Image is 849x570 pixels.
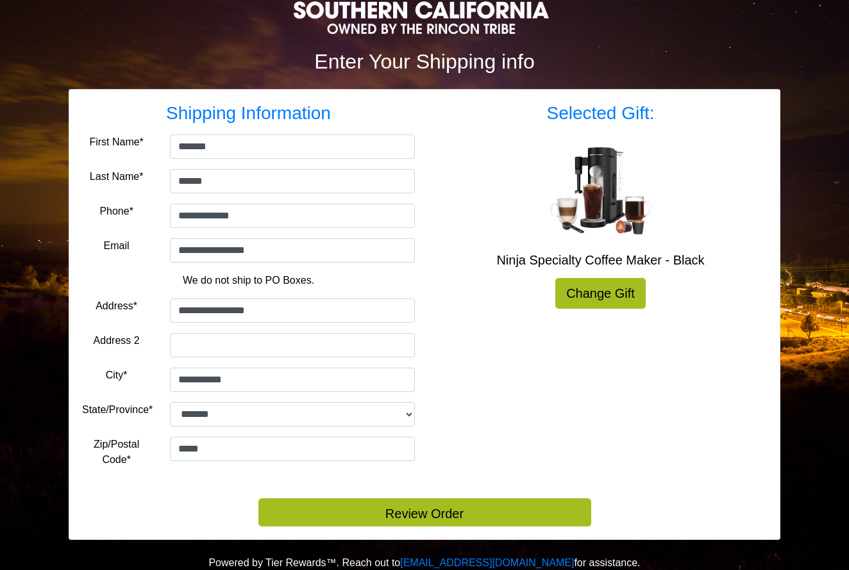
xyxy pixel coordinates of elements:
label: Address 2 [94,333,140,348]
label: State/Province* [82,402,153,418]
label: Phone* [99,204,133,219]
a: Change Gift [555,278,646,309]
label: Last Name* [90,169,144,184]
h3: Selected Gift: [434,102,767,124]
label: First Name* [89,134,143,150]
label: Address* [96,298,137,314]
button: Review Order [258,498,591,526]
h3: Shipping Information [82,102,415,124]
label: Email [104,238,130,254]
label: City* [106,368,128,383]
a: [EMAIL_ADDRESS][DOMAIN_NAME] [400,557,574,568]
img: Ninja Specialty Coffee Maker - Black [550,147,652,234]
span: Powered by Tier Rewards™. Reach out to for assistance. [208,557,640,568]
label: Zip/Postal Code* [82,437,151,468]
h2: Enter Your Shipping info [69,49,780,74]
p: We do not ship to PO Boxes. [92,273,405,288]
h5: Ninja Specialty Coffee Maker - Black [434,252,767,268]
